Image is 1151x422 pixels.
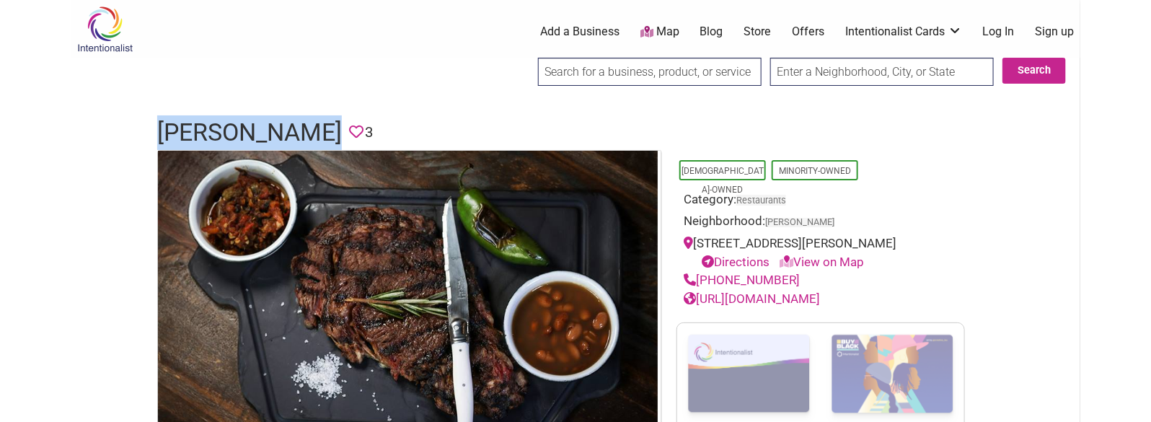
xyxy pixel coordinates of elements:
a: Directions [702,255,769,269]
a: Sign up [1036,24,1075,40]
a: Minority-Owned [779,166,851,176]
a: [DEMOGRAPHIC_DATA]-Owned [682,166,764,195]
div: Neighborhood: [684,212,958,234]
a: [URL][DOMAIN_NAME] [684,291,820,306]
h1: [PERSON_NAME] [157,115,342,150]
div: Category: [684,190,958,213]
input: Enter a Neighborhood, City, or State [770,58,994,86]
a: Map [640,24,679,40]
a: Log In [983,24,1015,40]
img: Intentionalist [71,6,139,53]
div: [STREET_ADDRESS][PERSON_NAME] [684,234,958,271]
a: View on Map [780,255,864,269]
a: Offers [792,24,824,40]
span: 3 [365,121,373,144]
a: [PHONE_NUMBER] [684,273,800,287]
a: Restaurants [736,195,786,206]
button: Search [1002,58,1066,84]
a: Blog [700,24,723,40]
a: Store [744,24,771,40]
span: [PERSON_NAME] [765,218,834,227]
input: Search for a business, product, or service [538,58,762,86]
a: Intentionalist Cards [845,24,962,40]
a: Add a Business [540,24,619,40]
